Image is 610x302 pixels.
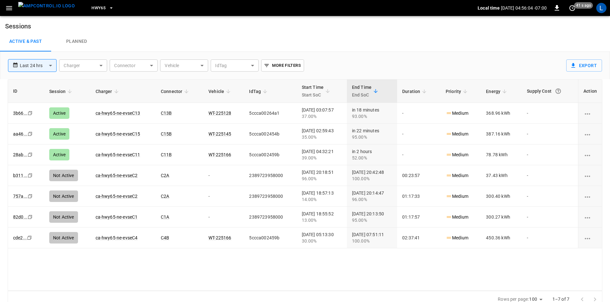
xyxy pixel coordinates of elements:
[13,173,27,178] a: b311...
[27,234,33,241] div: copy
[8,80,602,248] table: sessions table
[208,152,231,157] a: WT-225166
[49,149,69,160] div: Active
[302,128,342,140] div: [DATE] 02:59:43
[302,217,342,223] div: 13.00%
[397,186,441,207] td: 01:17:33
[302,196,342,203] div: 14.00%
[96,194,138,199] a: ca-hwy65-ne-evseC2
[302,155,342,161] div: 39.00%
[352,91,371,99] p: End SoC
[13,152,27,157] a: 28ab...
[481,124,522,144] td: 387.16 kWh
[352,113,392,120] div: 93.00%
[352,231,392,244] div: [DATE] 07:51:11
[352,155,392,161] div: 52.00%
[27,172,34,179] div: copy
[18,2,75,10] img: ampcontrol.io logo
[208,235,231,240] a: WT-225166
[552,85,564,97] button: The cost of your charging session based on your supply rates
[8,79,602,291] div: sessions table
[96,235,138,240] a: ca-hwy65-ne-evseC4
[161,152,172,157] a: C11B
[478,5,500,11] p: Local time
[13,214,27,220] a: 82d0...
[249,88,269,95] span: IdTag
[27,213,34,221] div: copy
[203,165,244,186] td: -
[89,2,116,14] button: HWY65
[446,110,468,117] p: Medium
[208,88,232,95] span: Vehicle
[481,186,522,207] td: 300.40 kWh
[244,144,296,165] td: 5ccca002459b
[244,103,296,124] td: 5ccca00264a1
[20,59,57,72] div: Last 24 hrs
[161,111,172,116] a: C13B
[302,83,324,99] div: Start Time
[13,111,27,116] a: 3b66...
[352,83,380,99] span: End TimeEnd SoC
[481,144,522,165] td: 78.78 kWh
[352,175,392,182] div: 100.00%
[583,193,597,199] div: charging session options
[49,107,69,119] div: Active
[302,83,332,99] span: Start TimeStart SoC
[13,194,27,199] a: 757a...
[96,131,140,136] a: ca-hwy65-ne-evseC15
[302,107,342,120] div: [DATE] 03:07:57
[397,103,441,124] td: -
[302,231,342,244] div: [DATE] 05:13:30
[567,3,577,13] button: set refresh interval
[49,211,78,223] div: Not Active
[13,131,27,136] a: aa46...
[446,151,468,158] p: Medium
[352,107,392,120] div: in 18 minutes
[244,228,296,248] td: 5ccca002459b
[352,128,392,140] div: in 22 minutes
[244,165,296,186] td: 2389723958000
[397,228,441,248] td: 02:37:41
[522,144,578,165] td: -
[161,88,191,95] span: Connector
[522,228,578,248] td: -
[446,214,468,221] p: Medium
[13,235,27,240] a: cde2...
[522,207,578,228] td: -
[446,88,469,95] span: Priority
[244,186,296,207] td: 2389723958000
[481,207,522,228] td: 300.27 kWh
[446,172,468,179] p: Medium
[352,211,392,223] div: [DATE] 20:13:50
[49,190,78,202] div: Not Active
[352,148,392,161] div: in 2 hours
[302,169,342,182] div: [DATE] 20:18:51
[481,228,522,248] td: 450.36 kWh
[522,124,578,144] td: -
[397,207,441,228] td: 01:17:57
[244,124,296,144] td: 5ccca002454b
[96,111,140,116] a: ca-hwy65-ne-evseC13
[583,235,597,241] div: charging session options
[51,31,102,52] a: Planned
[161,214,169,220] a: C1A
[302,134,342,140] div: 35.00%
[203,207,244,228] td: -
[96,88,121,95] span: Charger
[481,103,522,124] td: 368.96 kWh
[27,193,34,200] div: copy
[352,134,392,140] div: 95.00%
[27,110,34,117] div: copy
[49,88,74,95] span: Session
[27,151,34,158] div: copy
[402,88,428,95] span: Duration
[522,186,578,207] td: -
[583,131,597,137] div: charging session options
[596,3,606,13] div: profile-icon
[446,193,468,200] p: Medium
[583,214,597,220] div: charging session options
[96,173,138,178] a: ca-hwy65-ne-evseC2
[91,4,106,12] span: HWY65
[397,124,441,144] td: -
[583,151,597,158] div: charging session options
